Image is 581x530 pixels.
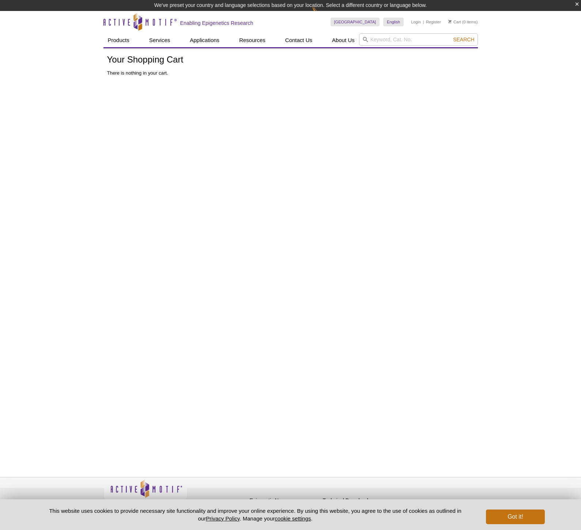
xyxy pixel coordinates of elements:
table: Click to Verify - This site chose Symantec SSL for secure e-commerce and confidential communicati... [396,490,451,506]
a: Products [103,33,134,47]
a: Resources [235,33,270,47]
a: Privacy Policy [206,515,239,522]
span: Search [453,37,474,42]
h4: Technical Downloads [323,497,392,504]
p: There is nothing in your cart. [107,70,474,76]
button: Got it! [486,510,544,524]
h4: Epigenetic News [250,497,319,504]
a: Cart [448,19,461,25]
a: Contact Us [281,33,317,47]
input: Keyword, Cat. No. [359,33,478,46]
a: Services [145,33,175,47]
a: Register [426,19,441,25]
a: Applications [185,33,224,47]
img: Your Cart [448,20,452,23]
button: Search [451,36,476,43]
button: cookie settings [275,515,311,522]
a: About Us [328,33,359,47]
a: Login [411,19,421,25]
a: English [383,18,404,26]
a: [GEOGRAPHIC_DATA] [331,18,380,26]
a: Privacy Policy [191,496,220,507]
h2: Enabling Epigenetics Research [180,20,253,26]
li: (0 items) [448,18,478,26]
li: | [423,18,424,26]
img: Active Motif, [103,477,188,507]
p: This website uses cookies to provide necessary site functionality and improve your online experie... [37,507,474,522]
img: Change Here [312,5,331,23]
h1: Your Shopping Cart [107,55,474,65]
